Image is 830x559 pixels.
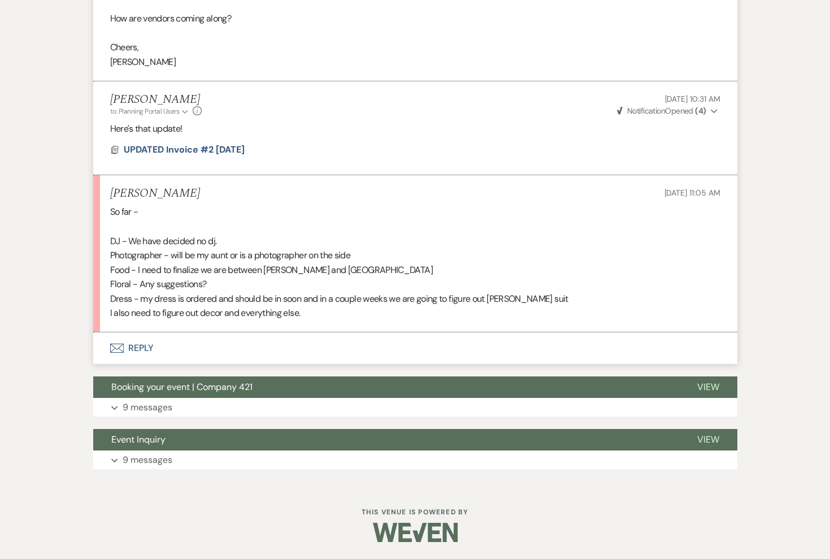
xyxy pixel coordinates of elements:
[627,106,665,116] span: Notification
[93,376,679,398] button: Booking your event | Company 421
[123,453,172,467] p: 9 messages
[110,122,720,136] p: Here's that update!
[110,11,720,26] p: How are vendors coming along?
[124,144,245,155] span: UPDATED Invoice #2 [DATE]
[664,188,720,198] span: [DATE] 11:05 AM
[695,106,706,116] strong: ( 4 )
[124,143,247,157] button: UPDATED Invoice #2 [DATE]
[110,107,180,116] span: to: Planning Portal Users
[679,376,737,398] button: View
[110,205,720,320] div: So far - DJ - We have decided no dj. Photographer - will be my aunt or is a photographer on the s...
[665,94,720,104] span: [DATE] 10:31 AM
[697,381,719,393] span: View
[679,429,737,450] button: View
[93,450,737,470] button: 9 messages
[373,513,458,552] img: Weven Logo
[123,400,172,415] p: 9 messages
[110,106,190,116] button: to: Planning Portal Users
[110,40,720,55] p: Cheers,
[93,332,737,364] button: Reply
[615,105,720,117] button: NotificationOpened (4)
[617,106,706,116] span: Opened
[93,429,679,450] button: Event Inquiry
[110,55,720,70] p: [PERSON_NAME]
[111,434,166,445] span: Event Inquiry
[110,187,200,201] h5: [PERSON_NAME]
[697,434,719,445] span: View
[111,381,253,393] span: Booking your event | Company 421
[110,93,202,107] h5: [PERSON_NAME]
[93,398,737,417] button: 9 messages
